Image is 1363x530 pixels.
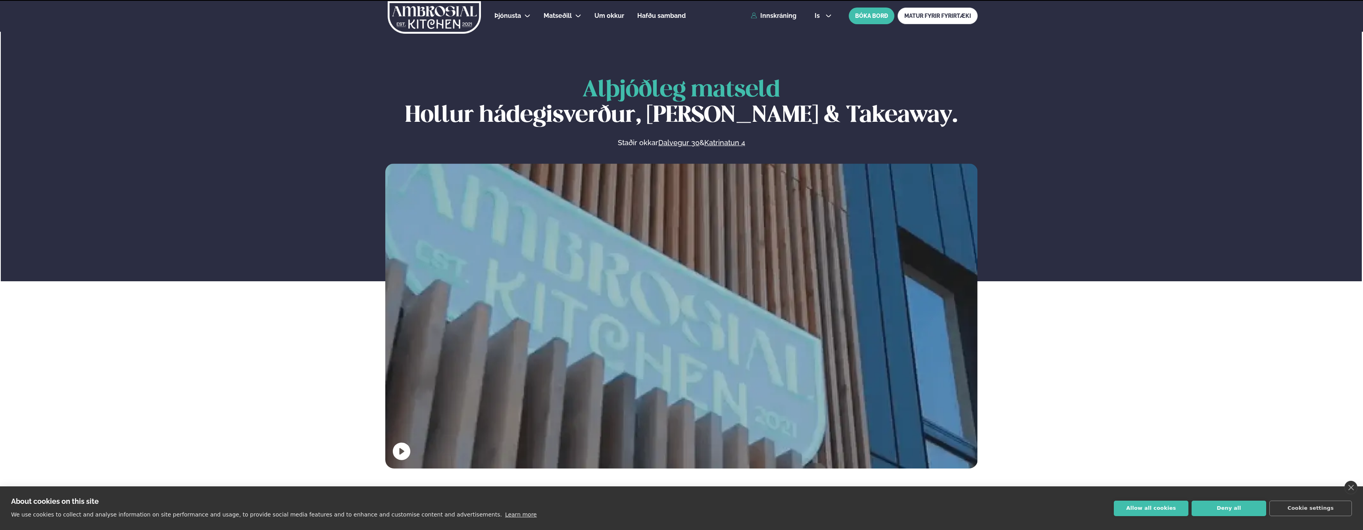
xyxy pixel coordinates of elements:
[387,1,482,34] img: logo
[594,11,624,21] a: Um okkur
[808,13,838,19] button: is
[494,12,521,19] span: Þjónusta
[849,8,894,24] button: BÓKA BORÐ
[637,11,686,21] a: Hafðu samband
[544,12,572,19] span: Matseðill
[544,11,572,21] a: Matseðill
[704,138,745,148] a: Katrinatun 4
[531,138,831,148] p: Staðir okkar &
[815,13,822,19] span: is
[637,12,686,19] span: Hafðu samband
[898,8,978,24] a: MATUR FYRIR FYRIRTÆKI
[1269,501,1352,516] button: Cookie settings
[658,138,700,148] a: Dalvegur 30
[385,78,978,129] h1: Hollur hádegisverður, [PERSON_NAME] & Takeaway.
[1114,501,1188,516] button: Allow all cookies
[494,11,521,21] a: Þjónusta
[11,497,99,505] strong: About cookies on this site
[505,511,537,518] a: Learn more
[1344,481,1357,494] a: close
[751,12,796,19] a: Innskráning
[11,511,502,518] p: We use cookies to collect and analyse information on site performance and usage, to provide socia...
[594,12,624,19] span: Um okkur
[582,79,780,101] span: Alþjóðleg matseld
[1192,501,1266,516] button: Deny all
